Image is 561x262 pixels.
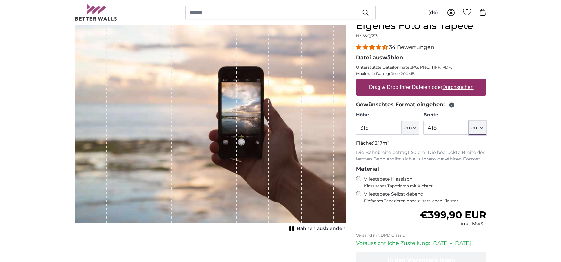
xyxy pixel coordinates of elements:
button: Bahnen ausblenden [287,224,346,233]
p: Voraussichtliche Zustellung: [DATE] - [DATE] [356,239,486,247]
span: €399,90 EUR [420,209,486,221]
label: Vliestapete Klassisch [364,176,481,189]
div: inkl. MwSt. [420,221,486,227]
p: Fläche: [356,140,486,147]
p: Maximale Dateigrösse 200MB. [356,71,486,76]
legend: Material [356,165,486,173]
label: Höhe [356,112,419,118]
span: Klassisches Tapezieren mit Kleister [364,183,481,189]
span: Einfaches Tapezieren ohne zusätzlichen Kleister [364,198,486,204]
h1: Eigenes Foto als Tapete [356,20,486,32]
div: 1 of 1 [75,20,346,233]
button: cm [469,121,486,135]
label: Breite [423,112,486,118]
span: 4.32 stars [356,44,389,50]
span: cm [404,125,412,131]
span: 13.17m² [373,140,389,146]
img: Betterwalls [75,4,117,21]
p: Unterstützte Dateiformate JPG, PNG, TIFF, PDF. [356,65,486,70]
legend: Gewünschtes Format eingeben: [356,101,486,109]
p: Versand mit DPD Classic [356,233,486,238]
label: Vliestapete Selbstklebend [364,191,486,204]
button: (de) [423,7,443,18]
button: cm [402,121,419,135]
legend: Datei auswählen [356,54,486,62]
span: Bahnen ausblenden [297,225,346,232]
label: Drag & Drop Ihrer Dateien oder [366,81,476,94]
u: Durchsuchen [443,84,474,90]
span: Nr. WQ553 [356,33,378,38]
p: Die Bahnbreite beträgt 50 cm. Die bedruckte Breite der letzten Bahn ergibt sich aus Ihrem gewählt... [356,149,486,162]
span: cm [471,125,479,131]
span: 34 Bewertungen [389,44,434,50]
